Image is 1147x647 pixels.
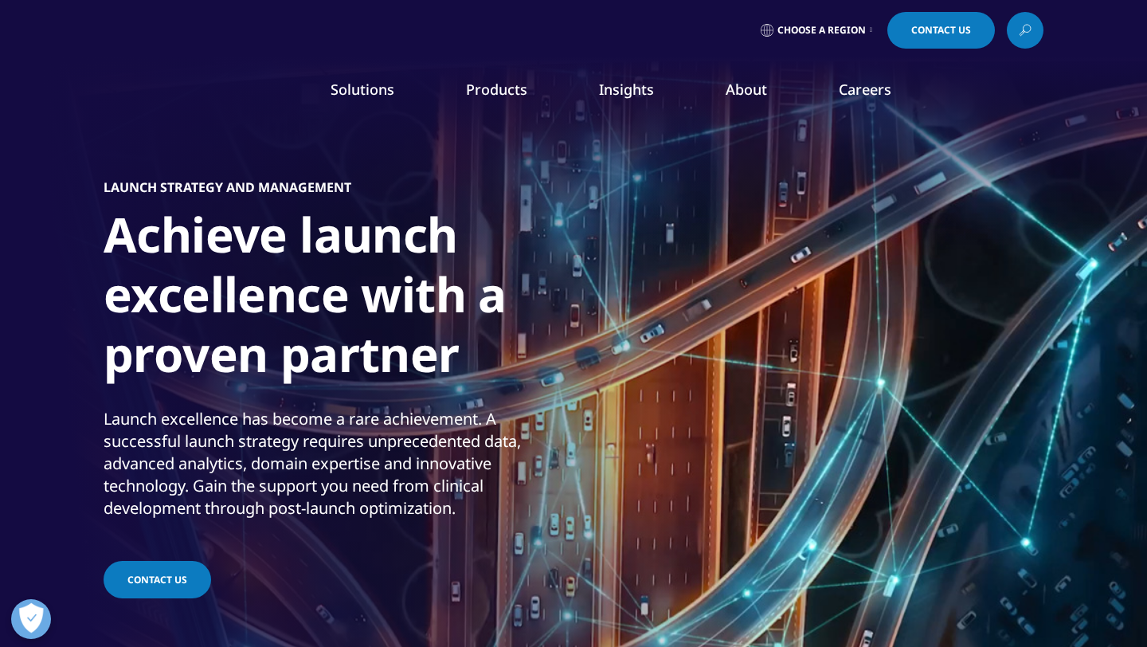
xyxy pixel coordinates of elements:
span: Choose a Region [777,24,866,37]
a: Contact Us [887,12,995,49]
nav: Primary [237,56,1043,131]
a: CONTACT US [104,561,211,598]
button: Open Preferences [11,599,51,639]
h1: Achieve launch excellence with a proven partner [104,205,701,394]
a: Solutions [331,80,394,99]
span: CONTACT US [127,573,187,586]
span: Contact Us [911,25,971,35]
a: About [726,80,767,99]
a: Products [466,80,527,99]
a: Insights [599,80,654,99]
p: Launch excellence has become a rare achievement. A successful launch strategy requires unpreceden... [104,408,570,529]
h5: LAUNCH STRATEGY AND MANAGEMENT [104,179,351,195]
a: Careers [839,80,891,99]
